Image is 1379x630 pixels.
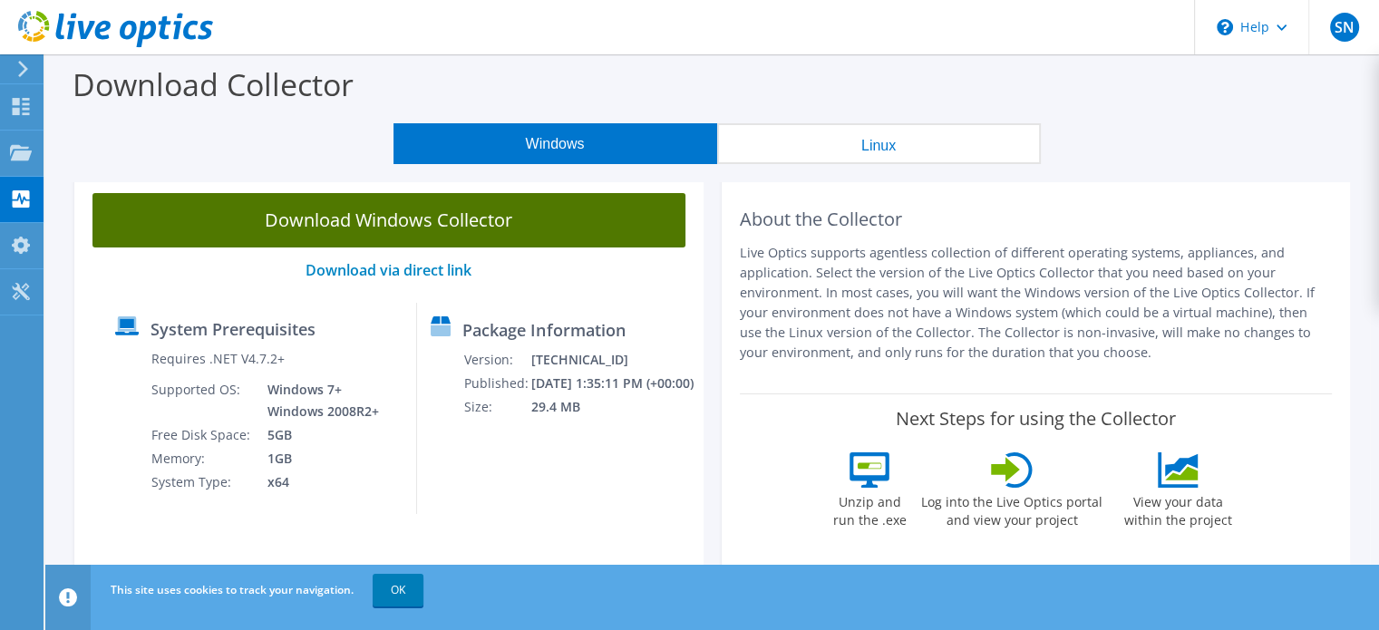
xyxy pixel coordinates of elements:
a: Download Windows Collector [92,193,685,247]
td: Size: [463,395,529,419]
label: Next Steps for using the Collector [896,408,1176,430]
td: Published: [463,372,529,395]
svg: \n [1217,19,1233,35]
h2: About the Collector [740,208,1333,230]
button: Windows [393,123,717,164]
td: Memory: [151,447,254,470]
label: View your data within the project [1112,488,1243,529]
td: Free Disk Space: [151,423,254,447]
a: Download via direct link [306,260,471,280]
span: SN [1330,13,1359,42]
td: [DATE] 1:35:11 PM (+00:00) [530,372,695,395]
td: Version: [463,348,529,372]
label: Package Information [462,321,625,339]
a: OK [373,574,423,606]
td: Supported OS: [151,378,254,423]
td: System Type: [151,470,254,494]
td: [TECHNICAL_ID] [530,348,695,372]
label: Unzip and run the .exe [828,488,911,529]
td: x64 [254,470,383,494]
label: Log into the Live Optics portal and view your project [920,488,1103,529]
label: Requires .NET V4.7.2+ [151,350,285,368]
td: 29.4 MB [530,395,695,419]
label: Download Collector [73,63,354,105]
td: 1GB [254,447,383,470]
span: This site uses cookies to track your navigation. [111,582,354,597]
td: Windows 7+ Windows 2008R2+ [254,378,383,423]
label: System Prerequisites [151,320,316,338]
p: Live Optics supports agentless collection of different operating systems, appliances, and applica... [740,243,1333,363]
td: 5GB [254,423,383,447]
button: Linux [717,123,1041,164]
